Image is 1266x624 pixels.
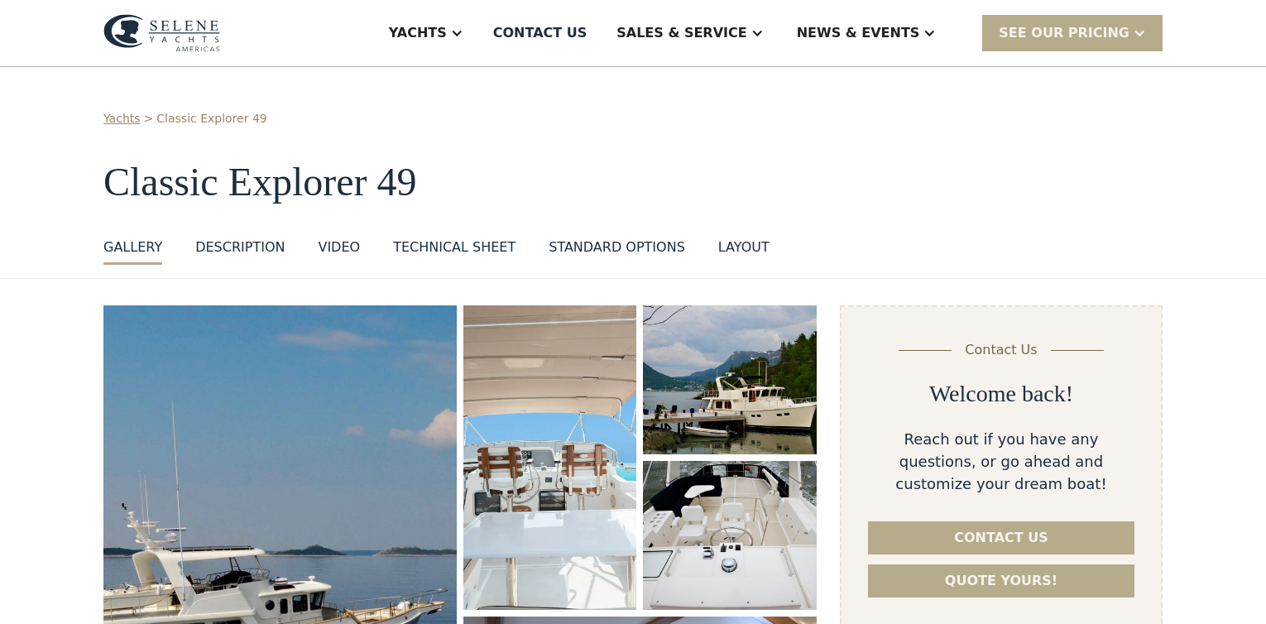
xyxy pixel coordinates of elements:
[103,161,1163,204] h1: Classic Explorer 49
[318,238,360,257] div: VIDEO
[103,14,220,52] img: logo
[965,340,1037,360] div: Contact Us
[549,238,685,257] div: standard options
[393,238,516,265] a: Technical sheet
[103,238,162,265] a: GALLERY
[493,23,587,43] div: Contact US
[643,305,817,454] a: open lightbox
[549,238,685,265] a: standard options
[144,110,154,127] div: >
[868,521,1134,554] a: Contact us
[463,305,636,610] a: open lightbox
[616,23,746,43] div: Sales & Service
[868,428,1134,495] div: Reach out if you have any questions, or go ahead and customize your dream boat!
[797,23,920,43] div: News & EVENTS
[195,238,285,257] div: DESCRIPTION
[999,23,1129,43] div: SEE Our Pricing
[929,380,1073,408] h2: Welcome back!
[643,305,817,454] img: 50 foot motor yacht
[103,238,162,257] div: GALLERY
[982,15,1163,50] div: SEE Our Pricing
[718,238,770,265] a: layout
[868,564,1134,598] a: Quote yours!
[718,238,770,257] div: layout
[389,23,447,43] div: Yachts
[195,238,285,265] a: DESCRIPTION
[156,110,266,127] a: Classic Explorer 49
[393,238,516,257] div: Technical sheet
[643,461,817,610] img: 50 foot motor yacht
[318,238,360,265] a: VIDEO
[103,110,141,127] a: Yachts
[643,461,817,610] a: open lightbox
